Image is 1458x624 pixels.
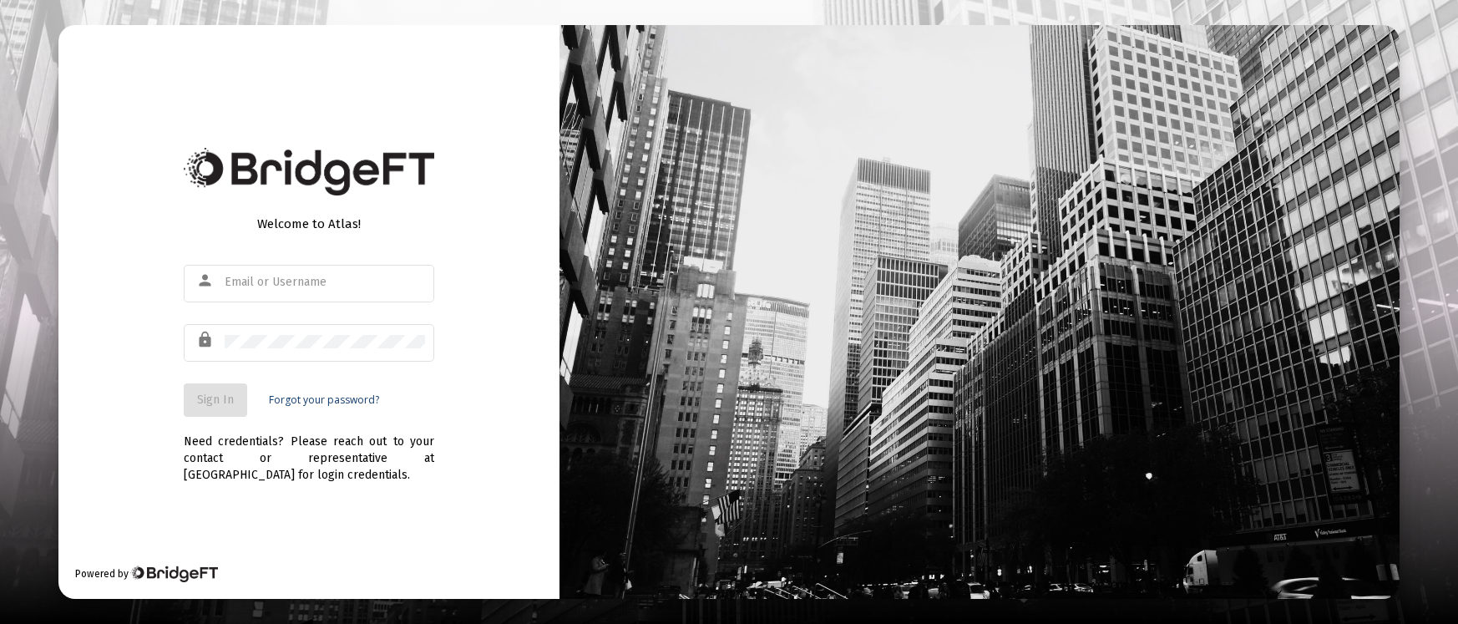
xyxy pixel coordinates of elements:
img: Bridge Financial Technology Logo [130,566,218,582]
div: Welcome to Atlas! [184,216,434,232]
mat-icon: person [196,271,216,291]
input: Email or Username [225,276,425,289]
div: Powered by [75,566,218,582]
div: Need credentials? Please reach out to your contact or representative at [GEOGRAPHIC_DATA] for log... [184,417,434,484]
span: Sign In [197,393,234,407]
button: Sign In [184,383,247,417]
img: Bridge Financial Technology Logo [184,148,434,195]
mat-icon: lock [196,330,216,350]
a: Forgot your password? [269,392,379,408]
